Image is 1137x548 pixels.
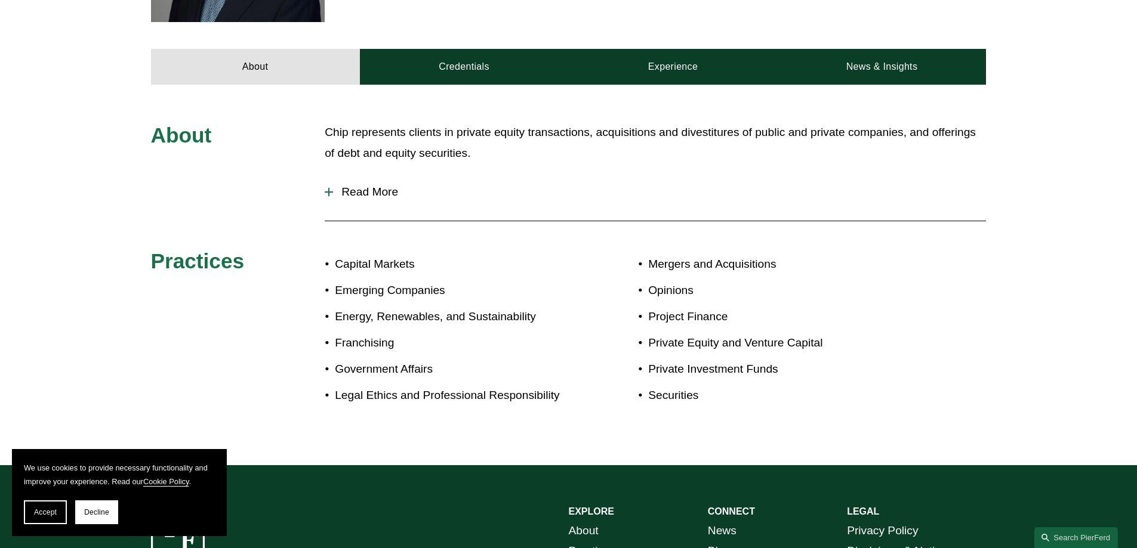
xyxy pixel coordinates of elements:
a: About [151,49,360,85]
strong: EXPLORE [569,506,614,516]
section: Cookie banner [12,449,227,536]
button: Decline [75,500,118,524]
strong: LEGAL [847,506,879,516]
p: Capital Markets [335,254,568,275]
p: Chip represents clients in private equity transactions, acquisitions and divestitures of public a... [325,122,986,163]
p: Mergers and Acquisitions [648,254,917,275]
a: Privacy Policy [847,521,918,541]
p: Project Finance [648,306,917,327]
span: Accept [34,508,57,516]
a: Search this site [1034,527,1118,548]
strong: CONNECT [708,506,755,516]
a: Experience [569,49,778,85]
a: News [708,521,737,541]
a: Credentials [360,49,569,85]
p: Energy, Renewables, and Sustainability [335,306,568,327]
p: Private Investment Funds [648,359,917,380]
p: We use cookies to provide necessary functionality and improve your experience. Read our . [24,461,215,488]
span: Decline [84,508,109,516]
span: Practices [151,249,245,273]
p: Opinions [648,280,917,301]
button: Read More [325,177,986,208]
p: Securities [648,385,917,406]
button: Accept [24,500,67,524]
a: About [569,521,599,541]
p: Private Equity and Venture Capital [648,333,917,354]
p: Government Affairs [335,359,568,380]
a: Cookie Policy [143,477,189,486]
p: Franchising [335,333,568,354]
a: News & Insights [777,49,986,85]
span: Read More [333,185,986,199]
p: Legal Ethics and Professional Responsibility [335,385,568,406]
p: Emerging Companies [335,280,568,301]
span: About [151,123,212,147]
